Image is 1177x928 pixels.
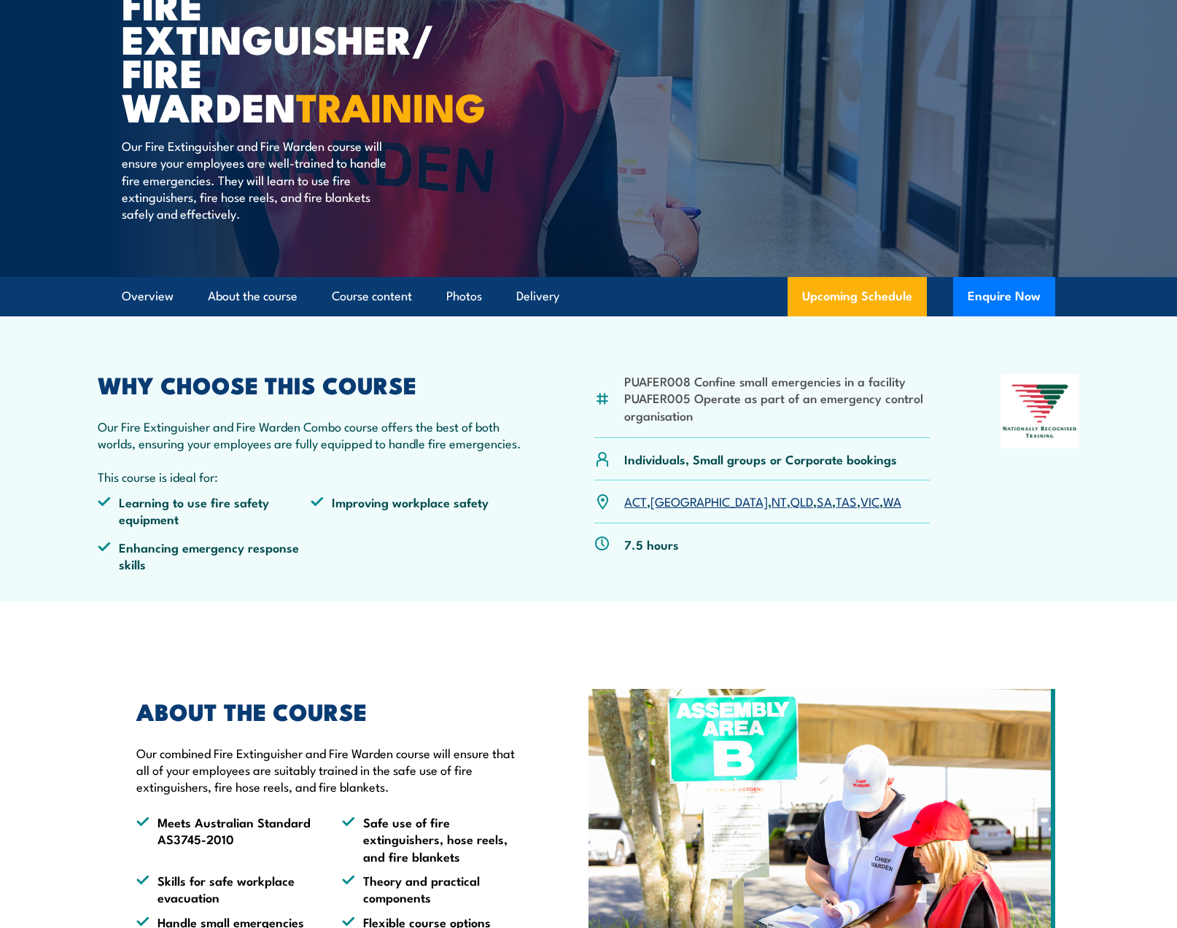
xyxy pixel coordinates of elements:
[836,492,857,510] a: TAS
[98,539,311,573] li: Enhancing emergency response skills
[650,492,768,510] a: [GEOGRAPHIC_DATA]
[788,277,927,316] a: Upcoming Schedule
[342,872,521,906] li: Theory and practical components
[624,389,930,424] li: PUAFER005 Operate as part of an emergency control organisation
[208,277,298,316] a: About the course
[296,75,486,136] strong: TRAINING
[98,468,524,485] p: This course is ideal for:
[98,494,311,528] li: Learning to use fire safety equipment
[624,536,679,553] p: 7.5 hours
[136,744,521,795] p: Our combined Fire Extinguisher and Fire Warden course will ensure that all of your employees are ...
[772,492,787,510] a: NT
[883,492,901,510] a: WA
[791,492,813,510] a: QLD
[817,492,832,510] a: SA
[311,494,524,528] li: Improving workplace safety
[136,814,316,865] li: Meets Australian Standard AS3745-2010
[624,373,930,389] li: PUAFER008 Confine small emergencies in a facility
[624,451,897,467] p: Individuals, Small groups or Corporate bookings
[332,277,412,316] a: Course content
[98,374,524,394] h2: WHY CHOOSE THIS COURSE
[861,492,879,510] a: VIC
[1001,374,1079,448] img: Nationally Recognised Training logo.
[122,277,174,316] a: Overview
[516,277,559,316] a: Delivery
[136,701,521,721] h2: ABOUT THE COURSE
[446,277,482,316] a: Photos
[136,872,316,906] li: Skills for safe workplace evacuation
[953,277,1055,316] button: Enquire Now
[624,493,901,510] p: , , , , , , ,
[342,814,521,865] li: Safe use of fire extinguishers, hose reels, and fire blankets
[624,492,647,510] a: ACT
[98,418,524,452] p: Our Fire Extinguisher and Fire Warden Combo course offers the best of both worlds, ensuring your ...
[122,137,388,222] p: Our Fire Extinguisher and Fire Warden course will ensure your employees are well-trained to handl...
